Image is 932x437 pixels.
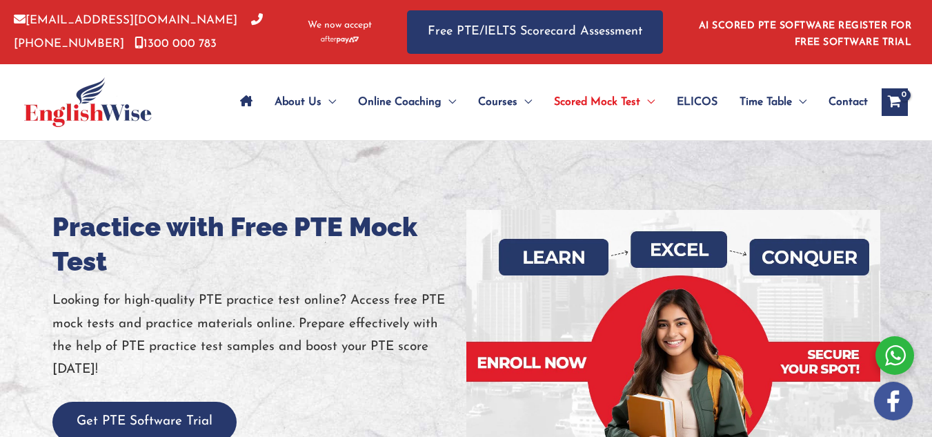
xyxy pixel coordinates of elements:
[347,78,467,126] a: Online CoachingMenu Toggle
[554,78,640,126] span: Scored Mock Test
[467,78,543,126] a: CoursesMenu Toggle
[829,78,868,126] span: Contact
[640,78,655,126] span: Menu Toggle
[321,78,336,126] span: Menu Toggle
[740,78,792,126] span: Time Table
[817,78,868,126] a: Contact
[308,19,372,32] span: We now accept
[728,78,817,126] a: Time TableMenu Toggle
[52,289,466,381] p: Looking for high-quality PTE practice test online? Access free PTE mock tests and practice materi...
[52,210,466,279] h1: Practice with Free PTE Mock Test
[275,78,321,126] span: About Us
[229,78,868,126] nav: Site Navigation: Main Menu
[135,38,217,50] a: 1300 000 783
[358,78,442,126] span: Online Coaching
[517,78,532,126] span: Menu Toggle
[407,10,663,54] a: Free PTE/IELTS Scorecard Assessment
[478,78,517,126] span: Courses
[543,78,666,126] a: Scored Mock TestMenu Toggle
[264,78,347,126] a: About UsMenu Toggle
[882,88,908,116] a: View Shopping Cart, empty
[699,21,912,48] a: AI SCORED PTE SOFTWARE REGISTER FOR FREE SOFTWARE TRIAL
[666,78,728,126] a: ELICOS
[677,78,717,126] span: ELICOS
[14,14,263,49] a: [PHONE_NUMBER]
[874,382,913,420] img: white-facebook.png
[14,14,237,26] a: [EMAIL_ADDRESS][DOMAIN_NAME]
[442,78,456,126] span: Menu Toggle
[24,77,152,127] img: cropped-ew-logo
[691,10,918,55] aside: Header Widget 1
[321,36,359,43] img: Afterpay-Logo
[792,78,806,126] span: Menu Toggle
[52,415,237,428] a: Get PTE Software Trial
